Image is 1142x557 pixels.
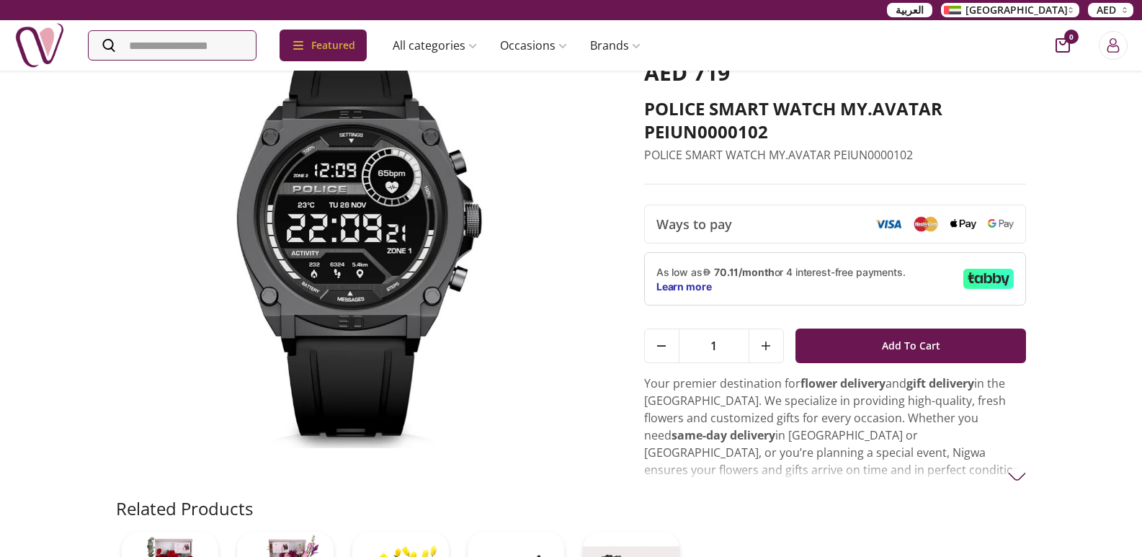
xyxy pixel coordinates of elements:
[1008,468,1026,486] img: arrow
[875,219,901,229] img: Visa
[1088,3,1133,17] button: AED
[116,60,604,448] img: POLICE SMART WATCH MY.AVATAR PEIUN0000102
[1064,30,1079,44] span: 0
[944,6,961,14] img: Arabic_dztd3n.png
[882,333,940,359] span: Add To Cart
[644,58,730,87] span: AED 719
[116,497,253,520] h2: Related Products
[941,3,1079,17] button: [GEOGRAPHIC_DATA]
[950,219,976,230] img: Apple Pay
[1097,3,1116,17] span: AED
[489,31,579,60] a: Occasions
[800,375,886,391] strong: flower delivery
[913,216,939,231] img: Mastercard
[906,375,974,391] strong: gift delivery
[672,427,775,443] strong: same-day delivery
[965,3,1068,17] span: [GEOGRAPHIC_DATA]
[381,31,489,60] a: All categories
[280,30,367,61] div: Featured
[644,146,1027,164] p: POLICE SMART WATCH MY.AVATAR PEIUN0000102
[1056,38,1070,53] button: cart-button
[679,329,749,362] span: 1
[579,31,652,60] a: Brands
[644,97,1027,143] h2: POLICE SMART WATCH MY.AVATAR PEIUN0000102
[89,31,256,60] input: Search
[896,3,924,17] span: العربية
[656,214,732,234] span: Ways to pay
[795,329,1027,363] button: Add To Cart
[1099,31,1128,60] button: Login
[14,20,65,71] img: Nigwa-uae-gifts
[988,219,1014,229] img: Google Pay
